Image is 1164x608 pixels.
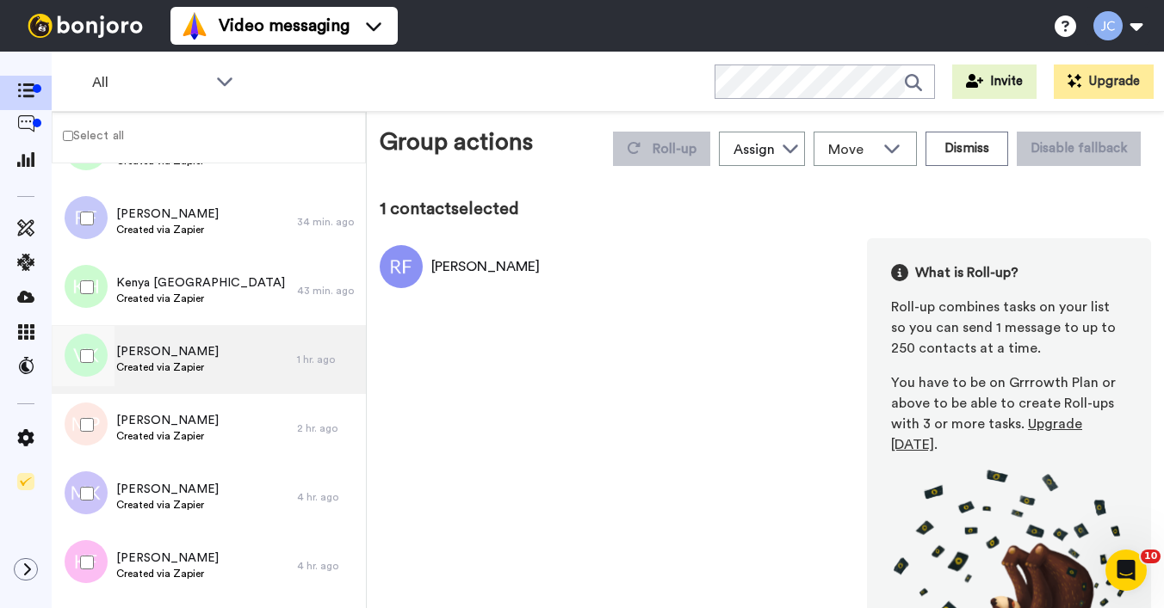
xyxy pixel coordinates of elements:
[653,142,697,156] span: Roll-up
[116,343,219,360] span: [PERSON_NAME]
[926,132,1008,166] button: Dismiss
[181,12,208,40] img: vm-color.svg
[116,550,219,567] span: [PERSON_NAME]
[613,132,710,166] button: Roll-up
[53,126,124,145] label: Select all
[116,498,219,512] span: Created via Zapier
[915,262,1018,283] span: What is Roll-up?
[297,353,357,366] div: 1 hr. ago
[431,256,540,277] div: [PERSON_NAME]
[116,223,219,236] span: Created via Zapier
[1141,550,1161,563] span: 10
[92,72,207,93] span: All
[380,197,1151,221] div: 1 contact selected
[116,360,219,374] span: Created via Zapier
[891,372,1127,455] div: You have to be on Grrrowth Plan or above to be able to create Roll-ups with 3 or more tasks. .
[297,490,357,504] div: 4 hr. ago
[297,215,357,229] div: 34 min. ago
[891,297,1127,359] div: Roll-up combines tasks on your list so you can send 1 message to up to 250 contacts at a time.
[734,139,775,160] div: Assign
[21,14,150,38] img: bj-logo-header-white.svg
[116,412,219,429] span: [PERSON_NAME]
[297,421,357,435] div: 2 hr. ago
[116,567,219,580] span: Created via Zapier
[116,274,285,292] span: Kenya [GEOGRAPHIC_DATA]
[828,139,875,160] span: Move
[116,292,285,305] span: Created via Zapier
[1017,132,1141,166] button: Disable fallback
[380,245,423,288] img: Image of Ruth Faleolo
[63,131,73,141] input: Select all
[380,125,533,166] div: Group actions
[297,559,357,573] div: 4 hr. ago
[1105,550,1147,591] iframe: Intercom live chat
[297,284,357,298] div: 43 min. ago
[116,429,219,443] span: Created via Zapier
[952,64,1037,99] button: Invite
[116,481,219,498] span: [PERSON_NAME]
[1054,64,1154,99] button: Upgrade
[219,14,350,38] span: Video messaging
[116,206,219,223] span: [PERSON_NAME]
[17,473,34,490] img: Checklist.svg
